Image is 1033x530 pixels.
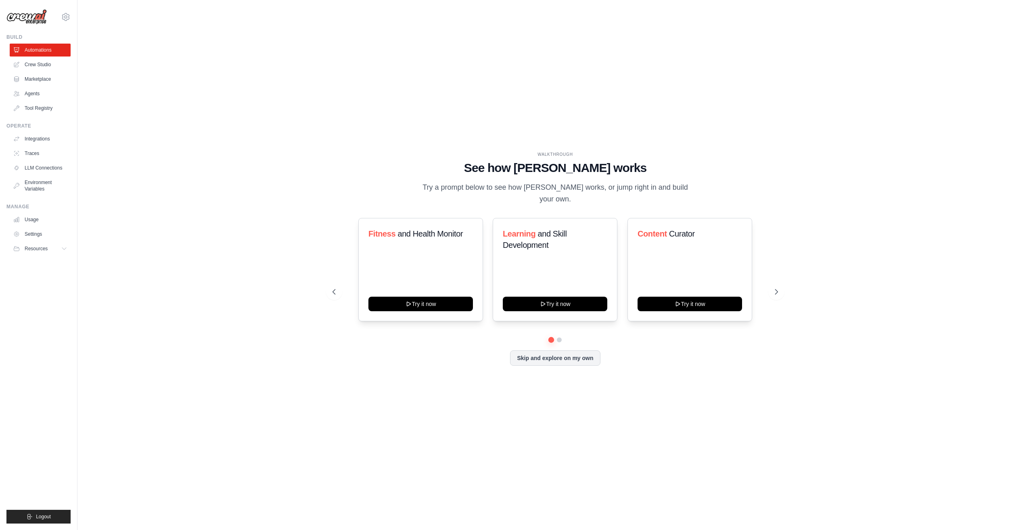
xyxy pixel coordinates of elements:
a: Environment Variables [10,176,71,195]
span: Content [638,229,667,238]
a: Marketplace [10,73,71,86]
span: Logout [36,513,51,520]
div: Operate [6,123,71,129]
a: Usage [10,213,71,226]
button: Skip and explore on my own [510,350,600,366]
a: Agents [10,87,71,100]
a: Integrations [10,132,71,145]
div: Manage [6,203,71,210]
span: and Health Monitor [397,229,463,238]
div: WALKTHROUGH [332,151,778,157]
a: Traces [10,147,71,160]
a: LLM Connections [10,161,71,174]
span: Fitness [368,229,395,238]
a: Crew Studio [10,58,71,71]
p: Try a prompt below to see how [PERSON_NAME] works, or jump right in and build your own. [420,182,691,205]
span: Resources [25,245,48,252]
span: Curator [669,229,695,238]
div: Build [6,34,71,40]
button: Resources [10,242,71,255]
span: Learning [503,229,535,238]
img: Logo [6,9,47,25]
a: Settings [10,228,71,241]
button: Try it now [638,297,742,311]
button: Logout [6,510,71,524]
a: Tool Registry [10,102,71,115]
button: Try it now [503,297,607,311]
a: Automations [10,44,71,57]
button: Try it now [368,297,473,311]
h1: See how [PERSON_NAME] works [332,161,778,175]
